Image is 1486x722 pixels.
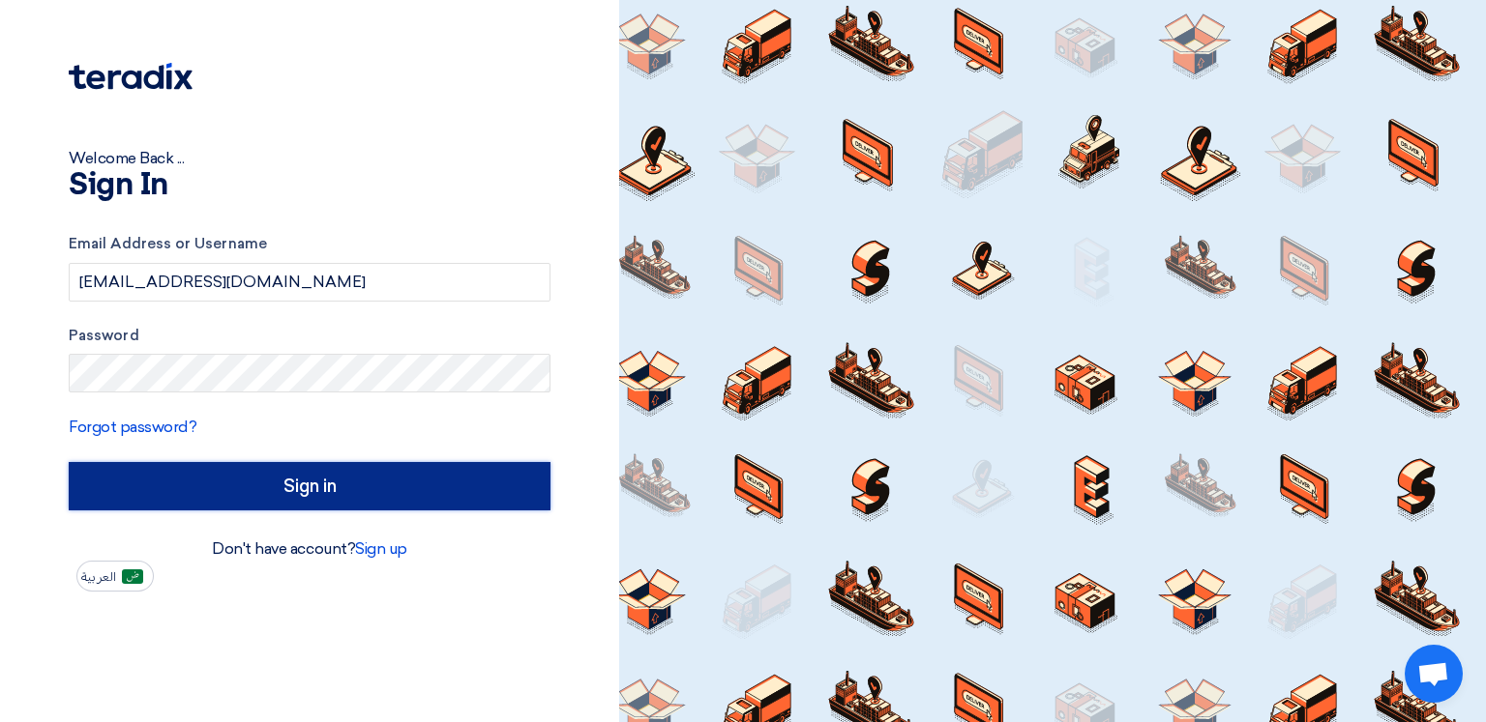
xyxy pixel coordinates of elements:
[69,462,550,510] input: Sign in
[69,325,550,347] label: Password
[81,570,116,584] span: العربية
[69,263,550,302] input: Enter your business email or username
[355,539,407,558] a: Sign up
[69,170,550,201] h1: Sign In
[122,569,143,584] img: ar-AR.png
[69,537,550,561] div: Don't have account?
[76,561,154,592] button: العربية
[69,147,550,170] div: Welcome Back ...
[69,63,193,90] img: Teradix logo
[69,418,196,436] a: Forgot password?
[1405,645,1463,703] div: Open chat
[69,233,550,255] label: Email Address or Username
